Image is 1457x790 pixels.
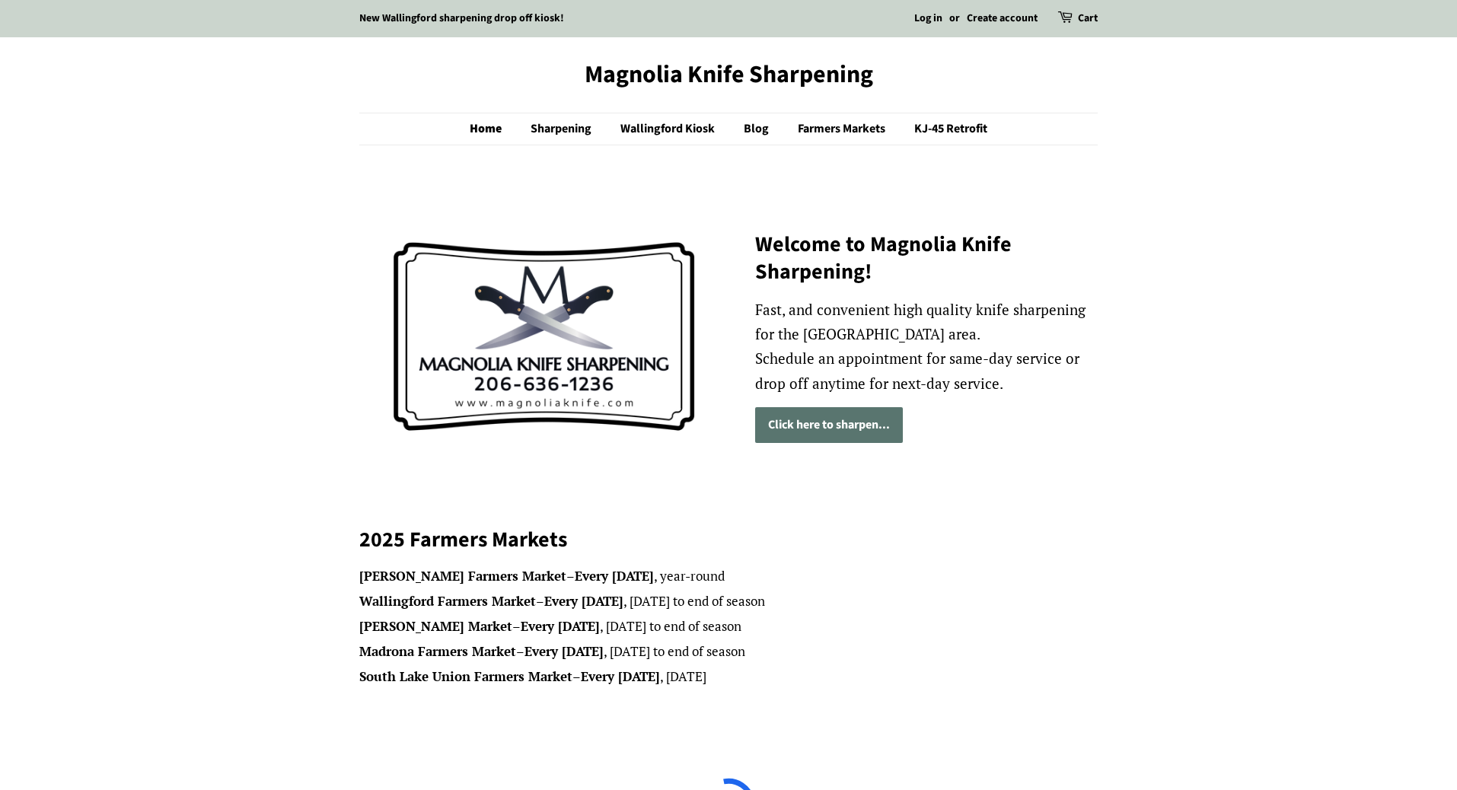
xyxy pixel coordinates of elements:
a: Wallingford Kiosk [609,113,730,145]
li: – , year-round [359,565,1098,588]
a: Click here to sharpen... [755,407,903,443]
li: – , [DATE] to end of season [359,641,1098,663]
strong: Every [DATE] [521,617,600,635]
strong: Madrona Farmers Market [359,642,516,660]
h2: 2025 Farmers Markets [359,526,1098,553]
strong: Every [DATE] [544,592,623,610]
h2: Welcome to Magnolia Knife Sharpening! [755,231,1098,286]
a: Farmers Markets [786,113,901,145]
strong: Every [DATE] [524,642,604,660]
a: Sharpening [519,113,607,145]
a: KJ-45 Retrofit [903,113,987,145]
li: – , [DATE] [359,666,1098,688]
a: Home [470,113,517,145]
li: – , [DATE] to end of season [359,591,1098,613]
a: New Wallingford sharpening drop off kiosk! [359,11,564,26]
li: – , [DATE] to end of season [359,616,1098,638]
strong: Every [DATE] [581,667,660,685]
strong: [PERSON_NAME] Market [359,617,512,635]
a: Blog [732,113,784,145]
strong: [PERSON_NAME] Farmers Market [359,567,566,585]
strong: Every [DATE] [575,567,654,585]
li: or [949,10,960,28]
strong: South Lake Union Farmers Market [359,667,572,685]
a: Magnolia Knife Sharpening [359,60,1098,89]
a: Log in [914,11,942,26]
a: Create account [967,11,1038,26]
a: Cart [1078,10,1098,28]
p: Fast, and convenient high quality knife sharpening for the [GEOGRAPHIC_DATA] area. Schedule an ap... [755,298,1098,396]
strong: Wallingford Farmers Market [359,592,536,610]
